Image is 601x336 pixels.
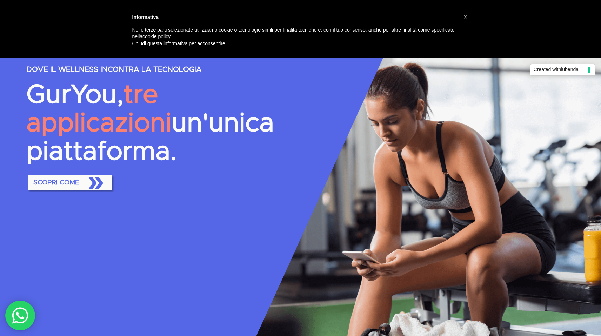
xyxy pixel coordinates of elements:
a: cookie policy [142,34,170,39]
img: whatsAppIcon.04b8739f.svg [12,307,29,324]
iframe: Chat Widget [566,302,601,336]
h2: Informativa [132,14,458,21]
button: SCOPRI COME [28,175,112,191]
span: iubenda [561,67,579,72]
span: Created with [534,66,583,73]
a: Created withiubenda [530,64,595,76]
span: × [463,13,468,21]
a: SCOPRI COME [26,173,113,192]
p: GurYou, un'unica piattaforma. [26,81,299,166]
p: Chiudi questa informativa per acconsentire. [132,40,458,47]
button: Chiudi questa informativa [460,11,471,22]
span: SCOPRI COME [31,172,109,194]
p: DOVE IL WELLNESS INCONTRA LA TECNOLOGIA [26,66,299,74]
span: tre applicazioni [26,82,172,136]
p: Noi e terze parti selezionate utilizziamo cookie o tecnologie simili per finalità tecniche e, con... [132,27,458,40]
